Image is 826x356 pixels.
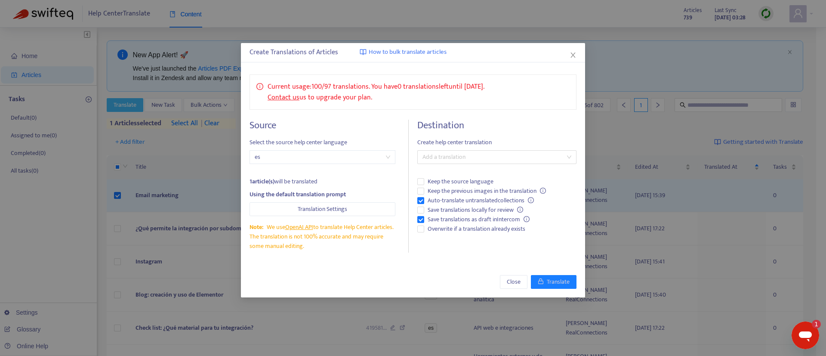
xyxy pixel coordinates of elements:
[570,52,576,59] span: close
[792,322,819,349] iframe: Schaltfläche zum Öffnen des Messaging-Fensters, 1 ungelesene Nachricht
[507,277,521,287] span: Close
[250,47,576,58] div: Create Translations of Articles
[517,207,523,213] span: info-circle
[528,197,534,203] span: info-circle
[424,186,549,196] span: Keep the previous images in the translation
[250,202,395,216] button: Translation Settings
[424,215,533,224] span: Save translations as draft in Intercom
[250,177,395,186] div: will be translated
[268,92,484,103] div: us to upgrade your plan.
[268,81,484,103] p: Current usage: 100 / 97 translations . You have 0 translations left until [DATE] .
[255,151,390,164] span: es
[417,120,576,131] h4: Destination
[285,222,313,232] a: OpenAI API
[424,205,527,215] span: Save translations locally for review
[250,222,263,232] span: Note:
[424,224,529,234] span: Overwrite if a translation already exists
[268,92,299,103] a: Contact us
[568,50,578,60] button: Close
[250,176,274,186] strong: 1 article(s)
[524,216,530,222] span: info-circle
[531,275,577,289] button: Translate
[500,275,527,289] button: Close
[256,81,263,90] span: info-circle
[804,320,821,328] iframe: Anzahl ungelesener Nachrichten
[250,120,395,131] h4: Source
[417,138,576,147] span: Create help center translation
[369,47,447,57] span: How to bulk translate articles
[424,196,537,205] span: Auto-translate untranslated collections
[250,138,395,147] span: Select the source help center language
[298,204,347,214] span: Translation Settings
[540,188,546,194] span: info-circle
[424,177,497,186] span: Keep the source language
[250,190,395,199] div: Using the default translation prompt
[360,49,367,56] img: image-link
[250,223,395,251] div: We use to translate Help Center articles. The translation is not 100% accurate and may require so...
[360,47,447,57] a: How to bulk translate articles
